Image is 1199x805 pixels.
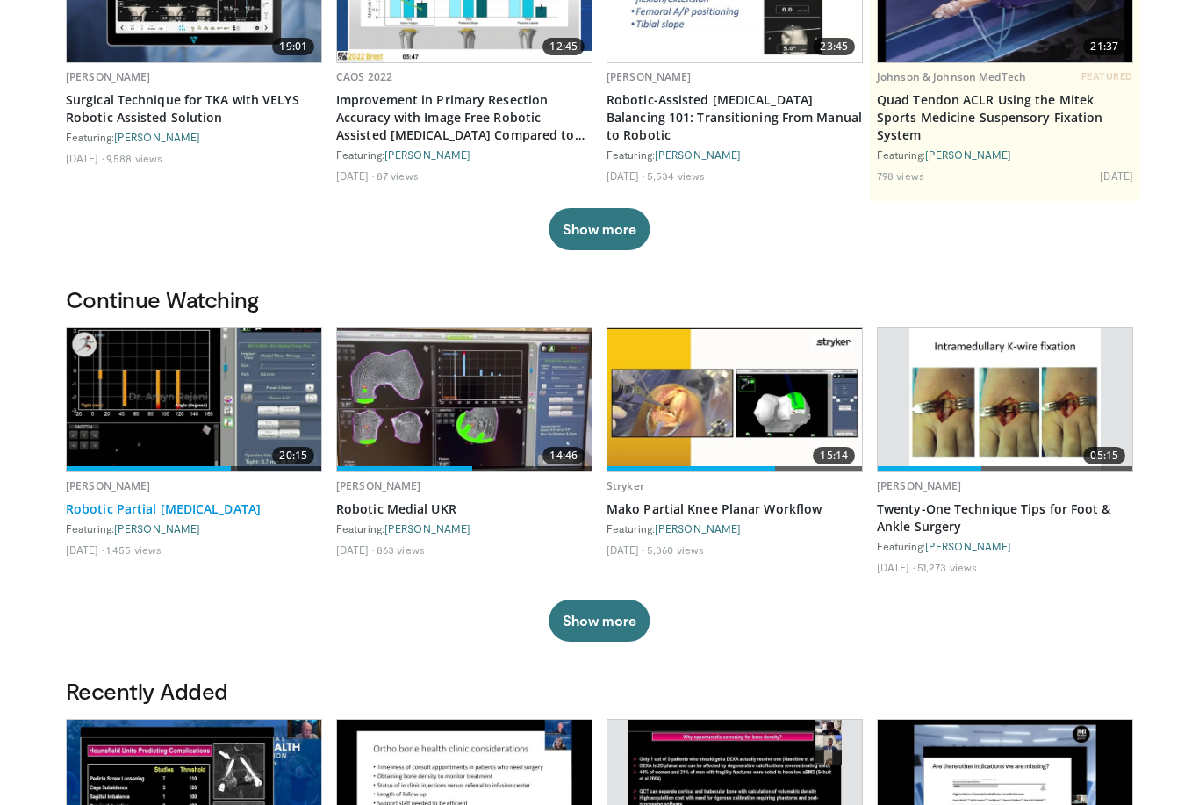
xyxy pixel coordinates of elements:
a: Robotic Medial UKR [336,500,592,518]
div: Featuring: [336,147,592,162]
img: 38980ab9-fa67-41d0-8eb4-37d90bdf5d25.620x360_q85_upscale.jpg [337,328,592,471]
div: Featuring: [66,521,322,535]
li: 87 views [377,169,419,183]
a: [PERSON_NAME] [114,522,200,535]
li: [DATE] [66,151,104,165]
div: Featuring: [336,521,592,535]
a: 14:46 [337,328,592,471]
li: [DATE] [607,169,644,183]
li: [DATE] [336,543,374,557]
a: Johnson & Johnson MedTech [877,69,1026,84]
h3: Recently Added [66,677,1133,705]
div: Featuring: [877,539,1133,553]
li: 51,273 views [917,560,977,574]
a: [PERSON_NAME] [66,69,151,84]
span: 23:45 [813,38,855,55]
span: 05:15 [1083,447,1125,464]
a: Stryker [607,478,644,493]
li: [DATE] [66,543,104,557]
li: 5,534 views [647,169,705,183]
a: [PERSON_NAME] [114,131,200,143]
span: 20:15 [272,447,314,464]
a: [PERSON_NAME] [655,148,741,161]
li: [DATE] [1100,169,1133,183]
li: [DATE] [607,543,644,557]
span: 21:37 [1083,38,1125,55]
a: 20:15 [67,328,321,471]
a: [PERSON_NAME] [925,148,1011,161]
div: Featuring: [877,147,1133,162]
a: Robotic-Assisted [MEDICAL_DATA] Balancing 101: Transitioning From Manual to Robotic [607,91,863,144]
button: Show more [549,208,650,250]
img: 6702e58c-22b3-47ce-9497-b1c0ae175c4c.620x360_q85_upscale.jpg [909,328,1101,471]
div: Featuring: [607,521,863,535]
li: [DATE] [877,560,915,574]
a: Robotic Partial [MEDICAL_DATA] [66,500,322,518]
img: 0cd0e7ce-a91b-47bf-95aa-6fe6e00ada12.620x360_q85_upscale.jpg [607,328,862,471]
span: 14:46 [542,447,585,464]
a: Surgical Technique for TKA with VELYS Robotic Assisted Solution [66,91,322,126]
a: Twenty-One Technique Tips for Foot & Ankle Surgery [877,500,1133,535]
li: 1,455 views [106,543,162,557]
a: Improvement in Primary Resection Accuracy with Image Free Robotic Assisted [MEDICAL_DATA] Compare... [336,91,592,144]
a: [PERSON_NAME] [336,478,421,493]
button: Show more [549,600,650,642]
li: 798 views [877,169,924,183]
div: Featuring: [607,147,863,162]
a: [PERSON_NAME] [655,522,741,535]
span: FEATURED [1081,70,1133,83]
div: Featuring: [66,130,322,144]
a: [PERSON_NAME] [607,69,692,84]
a: 05:15 [878,328,1132,471]
h3: Continue Watching [66,285,1133,313]
span: 19:01 [272,38,314,55]
a: [PERSON_NAME] [66,478,151,493]
a: [PERSON_NAME] [925,540,1011,552]
a: [PERSON_NAME] [877,478,962,493]
a: CAOS 2022 [336,69,392,84]
li: 863 views [377,543,425,557]
li: 9,588 views [106,151,162,165]
a: Quad Tendon ACLR Using the Mitek Sports Medicine Suspensory Fixation System [877,91,1133,144]
li: 5,360 views [647,543,704,557]
a: 15:14 [607,328,862,471]
li: [DATE] [336,169,374,183]
a: [PERSON_NAME] [384,522,470,535]
a: Mako Partial Knee Planar Workflow [607,500,863,518]
span: 12:45 [542,38,585,55]
img: fcef0cf4-4a4e-41a9-a2d4-99fcdd615f2e.620x360_q85_upscale.jpg [67,328,321,471]
a: [PERSON_NAME] [384,148,470,161]
span: 15:14 [813,447,855,464]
